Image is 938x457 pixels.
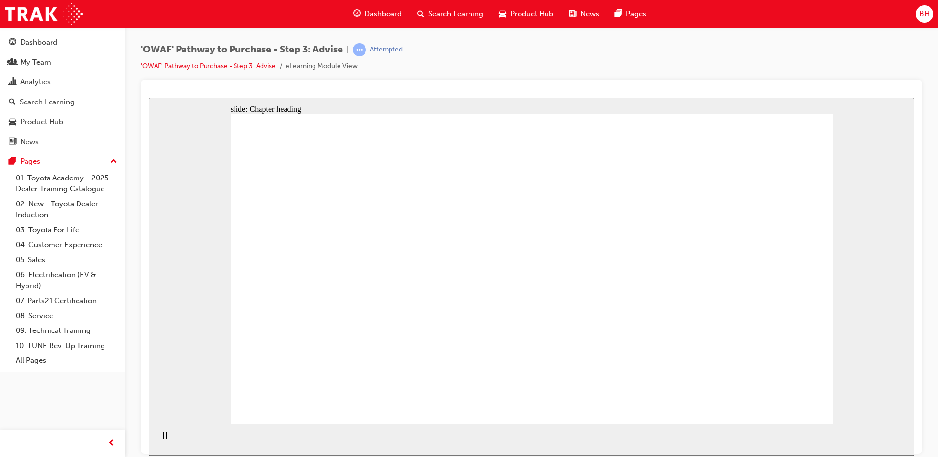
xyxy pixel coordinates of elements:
[428,8,483,20] span: Search Learning
[365,8,402,20] span: Dashboard
[9,58,16,67] span: people-icon
[569,8,576,20] span: news-icon
[580,8,599,20] span: News
[12,353,121,368] a: All Pages
[5,334,22,351] button: Pause (Ctrl+Alt+P)
[141,44,343,55] span: 'OWAF' Pathway to Purchase - Step 3: Advise
[916,5,933,23] button: BH
[4,73,121,91] a: Analytics
[12,338,121,354] a: 10. TUNE Rev-Up Training
[417,8,424,20] span: search-icon
[491,4,561,24] a: car-iconProduct Hub
[353,43,366,56] span: learningRecordVerb_ATTEMPT-icon
[370,45,403,54] div: Attempted
[12,237,121,253] a: 04. Customer Experience
[626,8,646,20] span: Pages
[4,93,121,111] a: Search Learning
[607,4,654,24] a: pages-iconPages
[9,98,16,107] span: search-icon
[4,33,121,51] a: Dashboard
[919,8,930,20] span: BH
[9,118,16,127] span: car-icon
[4,152,121,171] button: Pages
[4,53,121,72] a: My Team
[9,78,16,87] span: chart-icon
[4,31,121,152] button: DashboardMy TeamAnalyticsSearch LearningProduct HubNews
[20,136,39,148] div: News
[410,4,491,24] a: search-iconSearch Learning
[510,8,553,20] span: Product Hub
[12,293,121,308] a: 07. Parts21 Certification
[12,253,121,268] a: 05. Sales
[5,3,83,25] img: Trak
[12,323,121,338] a: 09. Technical Training
[108,437,115,450] span: prev-icon
[20,37,57,48] div: Dashboard
[4,133,121,151] a: News
[20,97,75,108] div: Search Learning
[9,138,16,147] span: news-icon
[20,156,40,167] div: Pages
[9,157,16,166] span: pages-icon
[499,8,506,20] span: car-icon
[12,267,121,293] a: 06. Electrification (EV & Hybrid)
[615,8,622,20] span: pages-icon
[347,44,349,55] span: |
[561,4,607,24] a: news-iconNews
[12,171,121,197] a: 01. Toyota Academy - 2025 Dealer Training Catalogue
[353,8,361,20] span: guage-icon
[286,61,358,72] li: eLearning Module View
[5,326,22,358] div: playback controls
[12,223,121,238] a: 03. Toyota For Life
[345,4,410,24] a: guage-iconDashboard
[141,62,276,70] a: 'OWAF' Pathway to Purchase - Step 3: Advise
[110,155,117,168] span: up-icon
[20,76,51,88] div: Analytics
[12,197,121,223] a: 02. New - Toyota Dealer Induction
[20,57,51,68] div: My Team
[9,38,16,47] span: guage-icon
[4,113,121,131] a: Product Hub
[20,116,63,127] div: Product Hub
[12,308,121,324] a: 08. Service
